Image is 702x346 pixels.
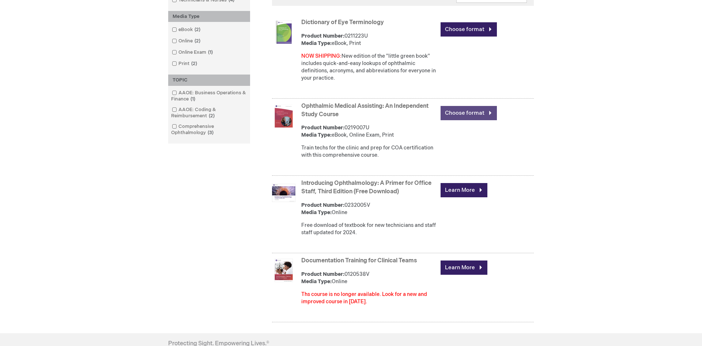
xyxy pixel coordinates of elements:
[170,38,203,45] a: Online2
[168,11,250,22] div: Media Type
[189,96,197,102] span: 1
[168,75,250,86] div: TOPIC
[170,60,200,67] a: Print2
[301,271,437,285] div: 0120538V Online
[170,90,248,103] a: AAOE: Business Operations & Finance1
[301,40,332,46] strong: Media Type:
[441,22,497,37] a: Choose format
[301,19,384,26] a: Dictionary of Eye Terminology
[170,26,203,33] a: eBook2
[301,222,437,236] div: Free download of textbook for new technicians and staff staff updated for 2024.
[301,132,332,138] strong: Media Type:
[301,53,437,82] div: New edition of the "little green book" includes quick-and-easy lookups of ophthalmic definitions,...
[301,291,427,305] font: Ths course is no longer available. Look for a new and improved course in [DATE].
[193,27,202,33] span: 2
[206,130,215,136] span: 3
[189,61,199,66] span: 2
[207,113,216,119] span: 2
[301,103,429,118] a: Ophthalmic Medical Assisting: An Independent Study Course
[301,33,344,39] strong: Product Number:
[301,209,332,216] strong: Media Type:
[301,53,341,59] font: NOW SHIPPING:
[301,180,431,195] a: Introducing Ophthalmology: A Primer for Office Staff, Third Edition (Free Download)
[170,123,248,136] a: Comprehensive Ophthalmology3
[441,106,497,120] a: Choose format
[301,125,344,131] strong: Product Number:
[301,202,437,216] div: 0232005V Online
[301,202,344,208] strong: Product Number:
[206,49,215,55] span: 1
[301,257,417,264] a: Documentation Training for Clinical Teams
[272,259,295,282] img: Documentation Training for Clinical Teams
[193,38,202,44] span: 2
[272,104,295,128] img: Ophthalmic Medical Assisting: An Independent Study Course
[301,33,437,47] div: 0211223U eBook, Print
[272,181,295,205] img: Introducing Ophthalmology: A Primer for Office Staff, Third Edition (Free Download)
[301,124,437,139] div: 0219007U eBook, Online Exam, Print
[170,49,216,56] a: Online Exam1
[301,144,437,159] div: Train techs for the clinic and prep for COA certification with this comprehensive course.
[272,20,295,44] img: Dictionary of Eye Terminology
[301,271,344,277] strong: Product Number:
[170,106,248,119] a: AAOE: Coding & Reimbursement2
[441,183,487,197] a: Learn More
[301,278,332,285] strong: Media Type:
[441,261,487,275] a: Learn More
